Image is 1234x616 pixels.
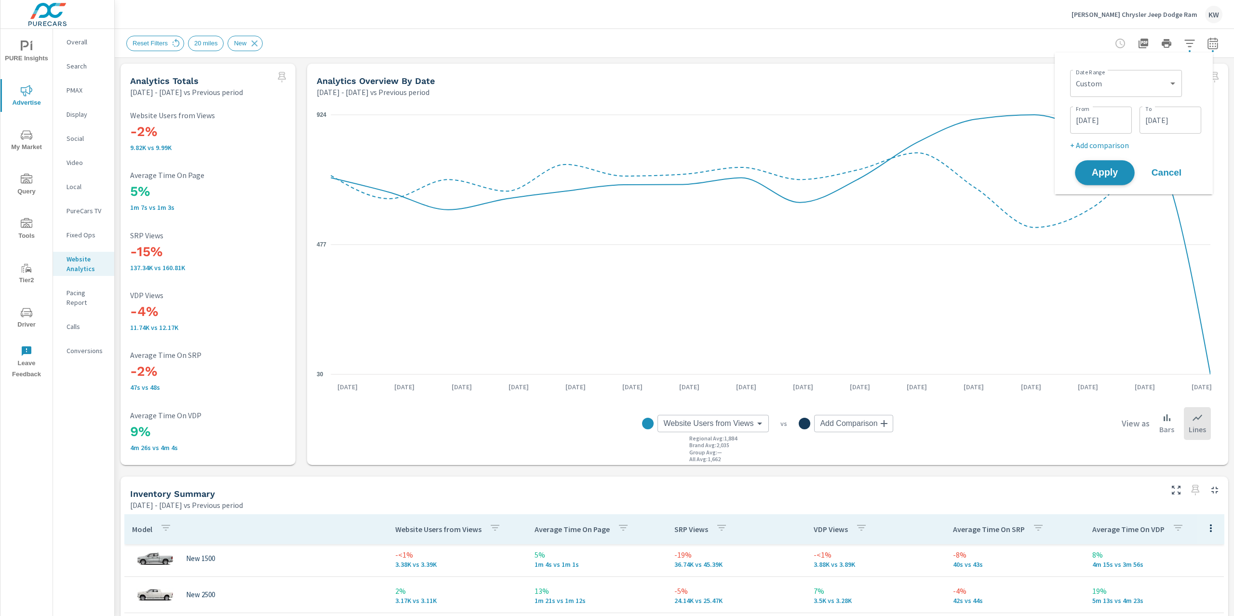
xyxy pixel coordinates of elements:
[228,36,263,51] div: New
[814,415,893,432] div: Add Comparison
[535,585,658,597] p: 13%
[67,61,107,71] p: Search
[53,35,114,49] div: Overall
[130,111,286,120] p: Website Users from Views
[1207,482,1222,498] button: Minimize Widget
[1138,161,1195,185] button: Cancel
[395,524,482,534] p: Website Users from Views
[67,134,107,143] p: Social
[130,499,243,511] p: [DATE] - [DATE] vs Previous period
[53,59,114,73] div: Search
[3,129,50,153] span: My Market
[535,561,658,568] p: 1m 4s vs 1m 1s
[814,561,938,568] p: 3,875 vs 3,887
[130,351,286,359] p: Average Time On SRP
[331,382,364,392] p: [DATE]
[53,155,114,170] div: Video
[1185,382,1219,392] p: [DATE]
[674,524,708,534] p: SRP Views
[1075,160,1135,185] button: Apply
[136,580,174,609] img: glamour
[674,549,798,561] p: -19%
[689,456,721,463] p: All Avg : 1,662
[1070,139,1201,151] p: + Add comparison
[1128,382,1162,392] p: [DATE]
[674,561,798,568] p: 36,739 vs 45,389
[729,382,763,392] p: [DATE]
[1157,34,1176,53] button: Print Report
[67,254,107,274] p: Website Analytics
[53,83,114,97] div: PMAX
[820,419,877,428] span: Add Comparison
[126,36,184,51] div: Reset Filters
[130,324,286,331] p: 11,740 vs 12,172
[67,85,107,95] p: PMAX
[53,179,114,194] div: Local
[317,111,326,118] text: 924
[395,549,519,561] p: -<1%
[53,228,114,242] div: Fixed Ops
[1092,561,1216,568] p: 4m 15s vs 3m 56s
[445,382,479,392] p: [DATE]
[1085,168,1125,178] span: Apply
[395,597,519,604] p: 3,173 vs 3,105
[130,183,286,200] h3: 5%
[67,110,107,119] p: Display
[674,597,798,604] p: 24,135 vs 25,465
[1180,34,1199,53] button: Apply Filters
[1092,549,1216,561] p: 8%
[130,363,286,380] h3: -2%
[689,449,722,456] p: Group Avg : —
[388,382,421,392] p: [DATE]
[559,382,592,392] p: [DATE]
[317,76,435,86] h5: Analytics Overview By Date
[843,382,877,392] p: [DATE]
[689,435,737,442] p: Regional Avg : 1,884
[317,371,323,378] text: 30
[814,524,848,534] p: VDP Views
[953,597,1077,604] p: 42s vs 44s
[3,345,50,380] span: Leave Feedback
[274,69,290,85] span: Select a preset date range to save this widget
[395,585,519,597] p: 2%
[130,204,286,211] p: 1m 7s vs 1m 3s
[900,382,934,392] p: [DATE]
[130,424,286,440] h3: 9%
[1092,524,1165,534] p: Average Time On VDP
[67,230,107,240] p: Fixed Ops
[953,549,1077,561] p: -8%
[186,590,215,599] p: New 2500
[67,182,107,192] p: Local
[1188,482,1203,498] span: Select a preset date range to save this widget
[130,303,286,320] h3: -4%
[130,76,199,86] h5: Analytics Totals
[1071,382,1105,392] p: [DATE]
[1092,597,1216,604] p: 5m 13s vs 4m 23s
[317,86,429,98] p: [DATE] - [DATE] vs Previous period
[616,382,649,392] p: [DATE]
[1168,482,1184,498] button: Make Fullscreen
[953,561,1077,568] p: 40s vs 43s
[317,241,326,248] text: 477
[3,174,50,197] span: Query
[228,40,252,47] span: New
[3,262,50,286] span: Tier2
[3,85,50,109] span: Advertise
[953,524,1025,534] p: Average Time On SRP
[130,264,286,272] p: 137,335 vs 160,809
[395,561,519,568] p: 3,381 vs 3,387
[53,286,114,310] div: Pacing Report
[53,343,114,358] div: Conversions
[53,131,114,146] div: Social
[130,244,286,260] h3: -15%
[1147,168,1186,177] span: Cancel
[132,524,152,534] p: Model
[814,597,938,604] p: 3,504 vs 3,275
[957,382,991,392] p: [DATE]
[188,40,223,47] span: 20 miles
[3,218,50,242] span: Tools
[769,419,799,428] p: vs
[1189,424,1206,435] p: Lines
[657,415,769,432] div: Website Users from Views
[130,411,286,420] p: Average Time On VDP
